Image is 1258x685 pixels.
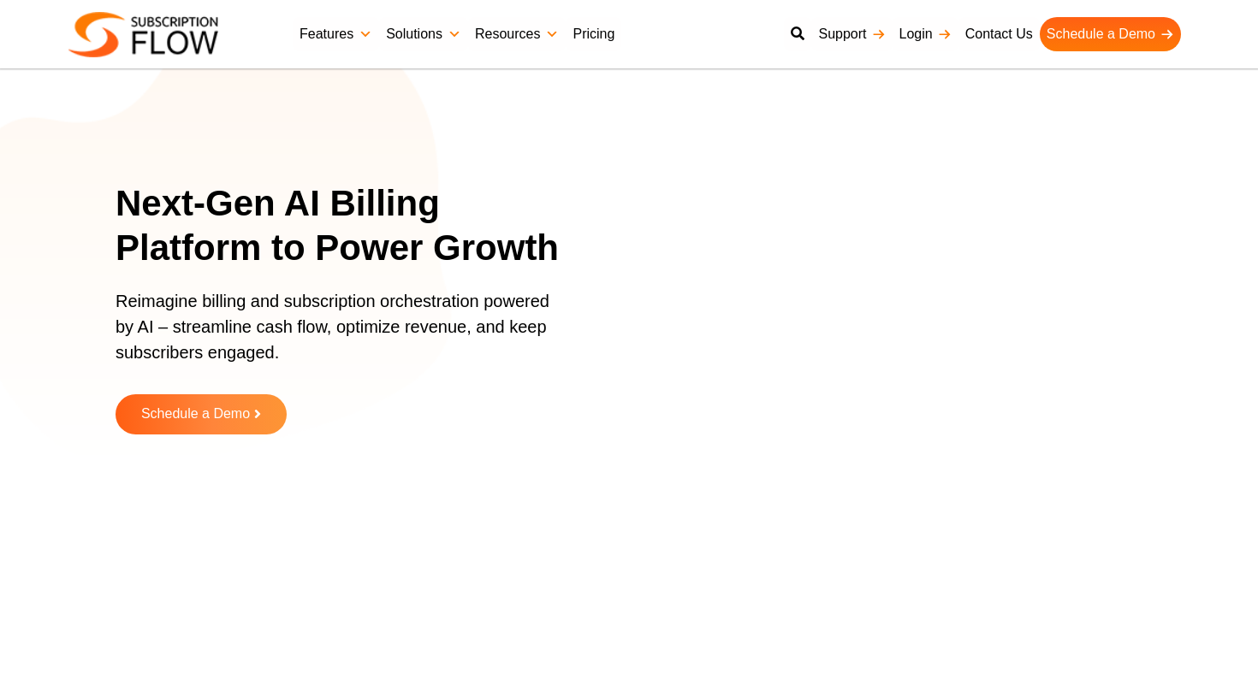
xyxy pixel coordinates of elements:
a: Pricing [566,17,621,51]
img: Subscriptionflow [68,12,218,57]
a: Support [811,17,892,51]
a: Schedule a Demo [116,394,287,434]
span: Schedule a Demo [141,407,250,422]
h1: Next-Gen AI Billing Platform to Power Growth [116,181,582,271]
a: Features [293,17,379,51]
p: Reimagine billing and subscription orchestration powered by AI – streamline cash flow, optimize r... [116,288,561,382]
a: Login [893,17,958,51]
a: Resources [468,17,566,51]
a: Contact Us [958,17,1040,51]
a: Solutions [379,17,468,51]
a: Schedule a Demo [1040,17,1181,51]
